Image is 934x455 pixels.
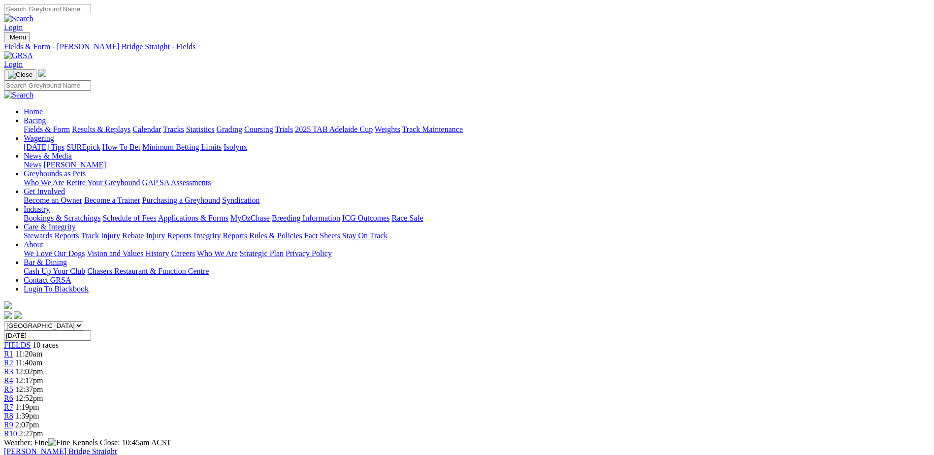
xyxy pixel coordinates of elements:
div: Bar & Dining [24,267,930,276]
input: Search [4,80,91,91]
div: Racing [24,125,930,134]
img: Search [4,91,33,99]
a: R4 [4,376,13,385]
a: R10 [4,429,17,438]
a: FIELDS [4,341,31,349]
a: Strategic Plan [240,249,284,258]
a: Greyhounds as Pets [24,169,86,178]
span: 10 races [32,341,59,349]
a: Applications & Forms [158,214,228,222]
a: Bookings & Scratchings [24,214,100,222]
a: Wagering [24,134,54,142]
a: Schedule of Fees [102,214,156,222]
input: Select date [4,330,91,341]
img: Search [4,14,33,23]
div: News & Media [24,161,930,169]
a: About [24,240,43,249]
img: logo-grsa-white.png [4,301,12,309]
span: 12:37pm [15,385,43,393]
a: MyOzChase [230,214,270,222]
a: Become an Owner [24,196,82,204]
a: How To Bet [102,143,141,151]
a: GAP SA Assessments [142,178,211,187]
a: Results & Replays [72,125,130,133]
span: R2 [4,358,13,367]
span: 11:40am [15,358,42,367]
span: 2:27pm [19,429,43,438]
a: Calendar [132,125,161,133]
div: Greyhounds as Pets [24,178,930,187]
a: R1 [4,350,13,358]
input: Search [4,4,91,14]
a: Become a Trainer [84,196,140,204]
button: Toggle navigation [4,69,36,80]
div: Care & Integrity [24,231,930,240]
a: Stay On Track [342,231,387,240]
img: Fine [48,438,70,447]
a: Chasers Restaurant & Function Centre [87,267,209,275]
a: R5 [4,385,13,393]
a: Weights [375,125,400,133]
a: Injury Reports [146,231,192,240]
a: News & Media [24,152,72,160]
div: Get Involved [24,196,930,205]
img: facebook.svg [4,311,12,319]
img: twitter.svg [14,311,22,319]
a: Tracks [163,125,184,133]
a: Get Involved [24,187,65,195]
a: Trials [275,125,293,133]
a: R7 [4,403,13,411]
a: Stewards Reports [24,231,79,240]
a: R6 [4,394,13,402]
a: R8 [4,412,13,420]
a: Breeding Information [272,214,340,222]
img: logo-grsa-white.png [38,69,46,77]
a: Vision and Values [87,249,143,258]
a: R3 [4,367,13,376]
button: Toggle navigation [4,32,30,42]
a: Minimum Betting Limits [142,143,222,151]
a: [DATE] Tips [24,143,64,151]
div: About [24,249,930,258]
a: ICG Outcomes [342,214,389,222]
span: 12:17pm [15,376,43,385]
span: 11:20am [15,350,42,358]
span: 1:19pm [15,403,39,411]
span: R9 [4,421,13,429]
a: Track Injury Rebate [81,231,144,240]
a: Purchasing a Greyhound [142,196,220,204]
a: Who We Are [24,178,64,187]
a: Login To Blackbook [24,285,89,293]
div: Industry [24,214,930,223]
a: We Love Our Dogs [24,249,85,258]
a: Statistics [186,125,215,133]
a: Contact GRSA [24,276,71,284]
a: 2025 TAB Adelaide Cup [295,125,373,133]
a: Cash Up Your Club [24,267,85,275]
span: 2:07pm [15,421,39,429]
a: Bar & Dining [24,258,67,266]
a: Fields & Form - [PERSON_NAME] Bridge Straight - Fields [4,42,930,51]
a: Retire Your Greyhound [66,178,140,187]
a: Home [24,107,43,116]
a: Fact Sheets [304,231,340,240]
span: 12:02pm [15,367,43,376]
a: Syndication [222,196,259,204]
a: Isolynx [224,143,247,151]
a: News [24,161,41,169]
span: Kennels Close: 10:45am ACST [72,438,171,447]
a: SUREpick [66,143,100,151]
span: Menu [10,33,26,41]
a: Care & Integrity [24,223,76,231]
a: [PERSON_NAME] [43,161,106,169]
a: Grading [217,125,242,133]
